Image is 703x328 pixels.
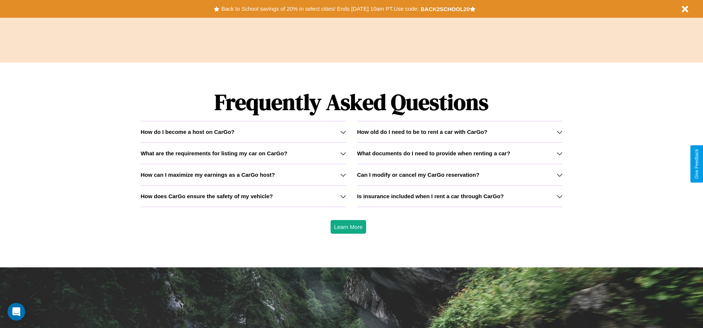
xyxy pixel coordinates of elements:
[357,172,480,178] h3: Can I modify or cancel my CarGo reservation?
[694,149,699,179] div: Give Feedback
[219,4,420,14] button: Back to School savings of 20% in select cities! Ends [DATE] 10am PT.Use code:
[421,6,470,12] b: BACK2SCHOOL20
[140,83,562,121] h1: Frequently Asked Questions
[331,220,367,234] button: Learn More
[357,129,488,135] h3: How old do I need to be to rent a car with CarGo?
[140,129,234,135] h3: How do I become a host on CarGo?
[7,303,25,321] iframe: Intercom live chat
[140,150,287,156] h3: What are the requirements for listing my car on CarGo?
[357,193,504,199] h3: Is insurance included when I rent a car through CarGo?
[140,172,275,178] h3: How can I maximize my earnings as a CarGo host?
[140,193,273,199] h3: How does CarGo ensure the safety of my vehicle?
[357,150,510,156] h3: What documents do I need to provide when renting a car?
